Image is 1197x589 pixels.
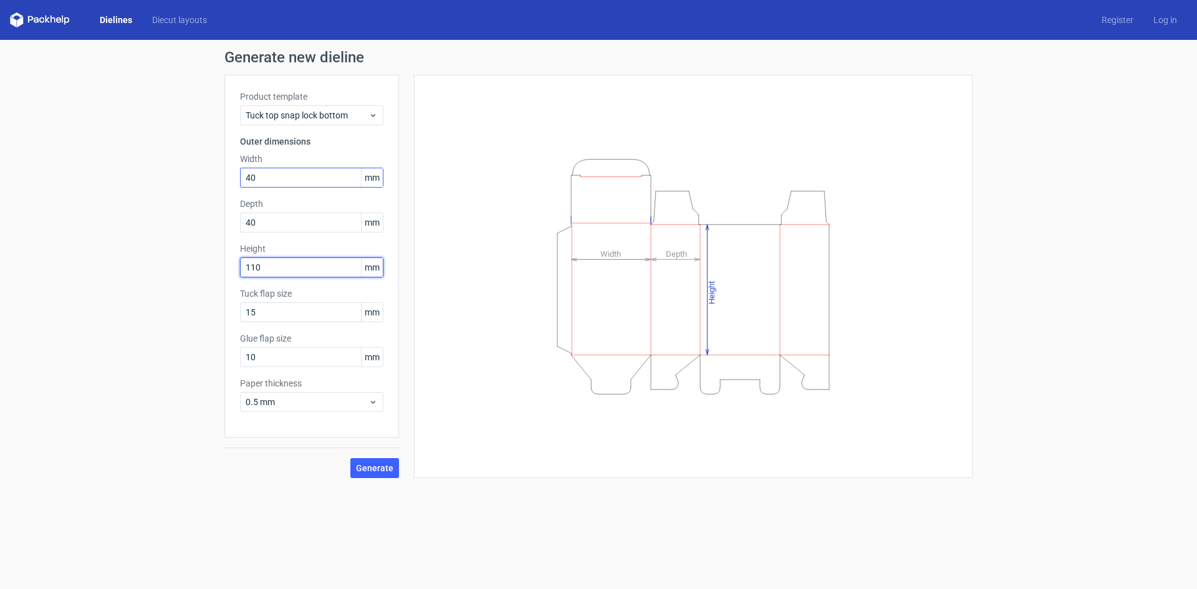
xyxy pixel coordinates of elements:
a: Diecut layouts [142,14,217,26]
span: mm [361,168,383,187]
span: mm [361,348,383,366]
a: Dielines [90,14,142,26]
span: Generate [356,464,393,472]
label: Paper thickness [240,377,383,390]
tspan: Height [707,280,716,304]
h3: Outer dimensions [240,135,383,148]
span: 0.5 mm [246,396,368,408]
span: mm [361,303,383,322]
span: Tuck top snap lock bottom [246,109,368,122]
label: Width [240,153,383,165]
tspan: Depth [666,249,687,258]
tspan: Width [600,249,621,258]
h1: Generate new dieline [224,50,973,65]
label: Glue flap size [240,332,383,345]
span: mm [361,213,383,232]
label: Height [240,242,383,255]
label: Depth [240,198,383,210]
label: Tuck flap size [240,287,383,300]
a: Register [1092,14,1143,26]
button: Generate [350,458,399,478]
span: mm [361,258,383,277]
a: Log in [1143,14,1187,26]
label: Product template [240,90,383,103]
